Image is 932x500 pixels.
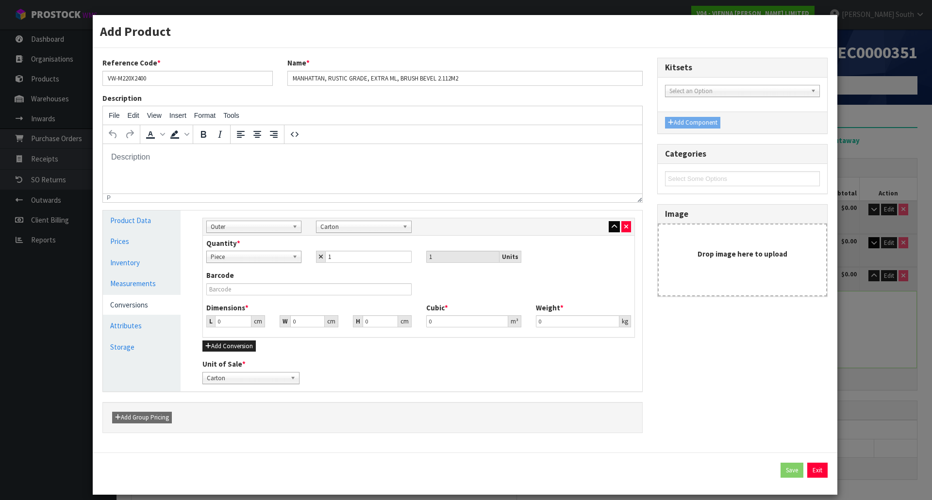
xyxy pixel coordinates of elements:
span: Carton [207,372,286,384]
label: Reference Code [102,58,161,68]
div: Text color [142,126,166,143]
input: Name [287,71,643,86]
a: Prices [103,231,181,251]
input: Cubic [426,315,508,327]
span: Piece [211,251,288,263]
div: Resize [634,194,642,202]
label: Unit of Sale [202,359,246,369]
span: View [147,112,162,119]
div: m³ [508,315,521,327]
iframe: Rich Text Area. Press ALT-0 for help. [103,144,642,194]
input: Weight [536,315,619,327]
a: Conversions [103,295,181,315]
strong: H [356,317,360,325]
h3: Kitsets [665,63,820,72]
input: Unit Qty [426,251,499,263]
button: Redo [121,126,138,143]
input: Height [363,315,398,327]
div: Background color [166,126,191,143]
a: Product Data [103,210,181,230]
input: Barcode [206,283,411,295]
h3: Image [665,210,820,219]
button: Add Group Pricing [112,412,172,423]
a: Storage [103,337,181,357]
button: Exit [807,463,828,478]
button: Save [781,463,803,478]
strong: L [209,317,213,325]
input: Reference Code [102,71,273,86]
span: Insert [169,112,186,119]
div: cm [325,315,338,327]
span: File [109,112,120,119]
label: Dimensions [206,303,249,313]
label: Weight [536,303,564,313]
button: Align right [266,126,282,143]
div: kg [619,315,631,327]
span: Format [194,112,216,119]
button: Add Component [665,117,720,129]
h3: Categories [665,149,820,159]
h3: Add Product [100,22,830,40]
span: Outer [211,221,288,233]
strong: Drop image here to upload [698,249,787,258]
strong: W [283,317,288,325]
a: Attributes [103,316,181,336]
strong: Units [502,253,518,261]
button: Add Conversion [202,340,256,352]
label: Name [287,58,310,68]
div: cm [251,315,265,327]
span: Select an Option [669,85,807,97]
button: Italic [212,126,228,143]
span: Carton [320,221,398,233]
button: Bold [195,126,212,143]
label: Description [102,93,142,103]
input: Width [290,315,325,327]
div: p [107,194,111,201]
a: Measurements [103,274,181,293]
input: Child Qty [325,251,411,263]
label: Cubic [426,303,448,313]
button: Undo [105,126,121,143]
input: Length [215,315,251,327]
span: Tools [223,112,239,119]
button: Align center [249,126,266,143]
div: cm [398,315,412,327]
label: Barcode [206,270,234,280]
label: Quantity [206,238,240,248]
span: Edit [128,112,139,119]
a: Inventory [103,253,181,273]
button: Align left [233,126,249,143]
button: Source code [286,126,303,143]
